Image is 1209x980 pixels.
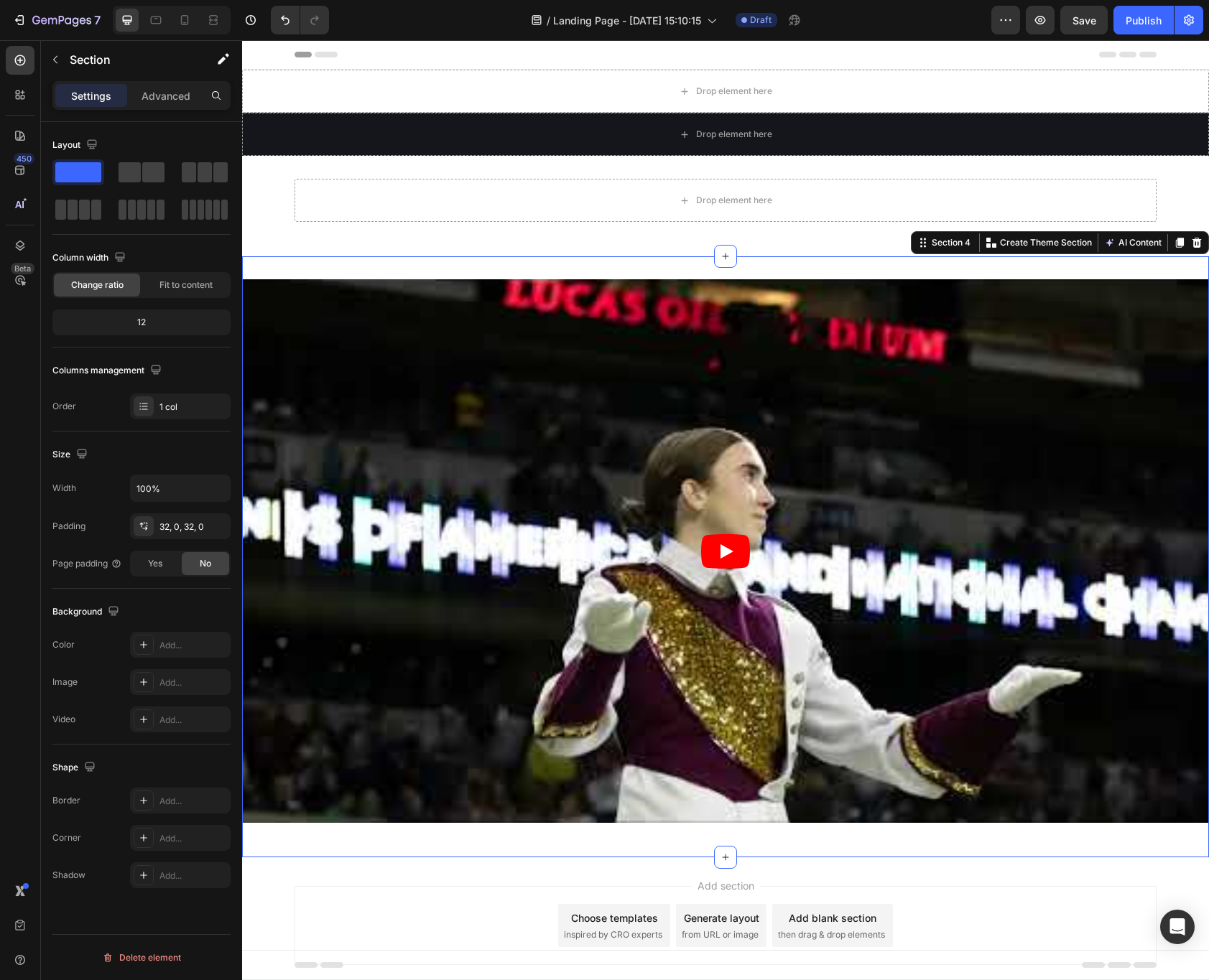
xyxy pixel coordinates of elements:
[271,6,329,34] div: Undo/Redo
[55,312,228,332] div: 12
[52,602,122,622] div: Background
[52,794,80,807] div: Border
[159,521,227,533] div: 32, 0, 32, 0
[52,676,78,689] div: Image
[142,88,190,103] p: Advanced
[159,795,227,808] div: Add...
[71,279,124,291] span: Change ratio
[750,14,772,27] span: Draft
[102,949,181,966] div: Delete element
[454,88,530,100] div: Drop element here
[52,713,75,726] div: Video
[11,263,34,274] div: Beta
[6,6,107,34] button: 7
[1073,14,1096,27] span: Save
[1060,6,1108,34] button: Save
[131,475,230,501] input: Auto
[14,153,34,164] div: 450
[159,279,213,291] span: Fit to content
[1160,910,1195,944] div: Open Intercom Messenger
[52,400,76,413] div: Order
[442,870,517,885] div: Generate layout
[52,482,76,495] div: Width
[547,870,634,885] div: Add blank section
[52,520,85,533] div: Padding
[52,136,101,155] div: Layout
[70,51,187,68] p: Section
[94,11,101,29] p: 7
[454,154,530,166] div: Drop element here
[159,714,227,727] div: Add...
[322,888,420,901] span: inspired by CRO experts
[52,758,98,778] div: Shape
[159,869,227,882] div: Add...
[859,194,922,211] button: AI Content
[687,196,731,209] div: Section 4
[148,557,162,570] span: Yes
[52,361,165,381] div: Columns management
[71,88,111,103] p: Settings
[242,40,1209,980] iframe: Design area
[159,639,227,652] div: Add...
[52,248,129,268] div: Column width
[1113,6,1174,34] button: Publish
[329,870,416,885] div: Choose templates
[159,401,227,414] div: 1 col
[454,45,530,57] div: Drop element here
[459,494,508,528] button: Play
[450,838,518,853] span: Add section
[536,888,643,901] span: then drag & drop elements
[159,832,227,845] div: Add...
[440,888,517,901] span: from URL or image
[52,831,81,844] div: Corner
[52,946,231,969] button: Delete element
[547,13,550,28] span: /
[52,557,122,570] div: Page padding
[159,676,227,689] div: Add...
[553,13,701,28] span: Landing Page - [DATE] 15:10:15
[52,869,85,882] div: Shadow
[200,557,211,570] span: No
[758,196,850,209] p: Create Theme Section
[52,638,75,651] div: Color
[52,445,91,465] div: Size
[1126,13,1162,28] div: Publish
